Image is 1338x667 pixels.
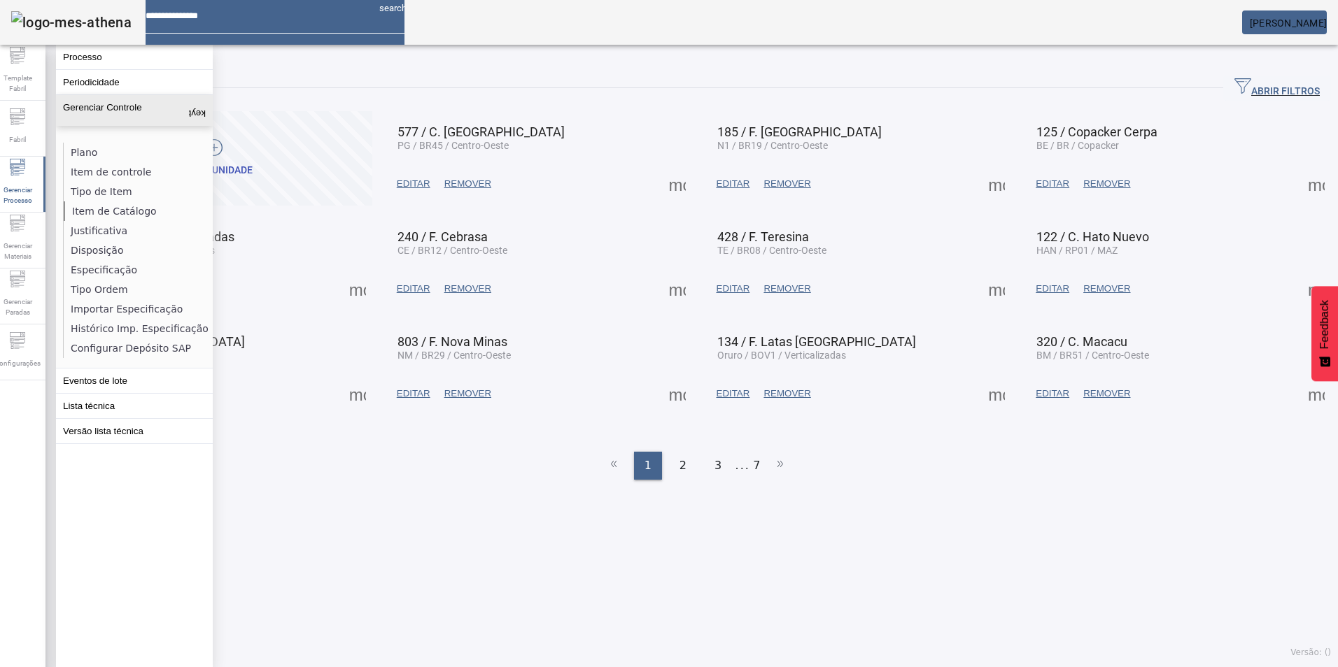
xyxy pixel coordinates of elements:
span: EDITAR [717,387,750,401]
span: REMOVER [444,177,491,191]
span: PG / BR45 / Centro-Oeste [397,140,509,151]
div: Criar unidade [182,164,253,178]
span: CE / BR12 / Centro-Oeste [397,245,507,256]
button: REMOVER [756,381,817,406]
span: REMOVER [1083,387,1130,401]
button: Mais [345,276,370,301]
button: Eventos de lote [56,368,213,393]
button: Versão lista técnica [56,419,213,443]
li: ... [735,452,749,480]
span: 134 / F. Latas [GEOGRAPHIC_DATA] [717,334,916,349]
button: REMOVER [437,381,498,406]
span: EDITAR [397,177,430,191]
span: [PERSON_NAME] [1250,17,1327,29]
button: EDITAR [1029,171,1076,196]
li: Tipo de Item [64,182,212,201]
li: Item de controle [64,162,212,182]
span: BM / BR51 / Centro-Oeste [1036,350,1149,361]
span: 803 / F. Nova Minas [397,334,507,349]
span: ABRIR FILTROS [1234,78,1320,99]
button: Mais [1304,171,1329,196]
button: EDITAR [1029,276,1076,301]
span: TE / BR08 / Centro-Oeste [717,245,826,256]
span: 577 / C. [GEOGRAPHIC_DATA] [397,124,565,139]
button: REMOVER [756,171,817,196]
span: EDITAR [1036,387,1069,401]
button: Mais [345,381,370,406]
li: Especificação [64,260,212,280]
span: HAN / RP01 / MAZ [1036,245,1118,256]
button: Gerenciar Controle [56,95,213,126]
li: Tipo Ordem [64,280,212,299]
button: EDITAR [710,381,757,406]
button: Periodicidade [56,70,213,94]
span: Feedback [1318,300,1331,349]
button: Mais [984,276,1009,301]
button: REMOVER [1076,276,1137,301]
button: EDITAR [1029,381,1076,406]
li: Importar Especificação [64,299,212,319]
button: Mais [665,171,690,196]
span: 240 / F. Cebrasa [397,229,488,244]
span: EDITAR [397,387,430,401]
button: Mais [1304,276,1329,301]
button: EDITAR [390,381,437,406]
span: 320 / C. Macacu [1036,334,1127,349]
button: REMOVER [756,276,817,301]
span: REMOVER [763,282,810,296]
span: N1 / BR19 / Centro-Oeste [717,140,828,151]
button: REMOVER [437,276,498,301]
span: 3 [714,457,721,474]
button: ABRIR FILTROS [1223,76,1331,101]
button: Mais [1304,381,1329,406]
span: Fabril [5,130,30,149]
button: Mais [984,381,1009,406]
span: BE / BR / Copacker [1036,140,1119,151]
button: Mais [665,276,690,301]
span: 185 / F. [GEOGRAPHIC_DATA] [717,124,882,139]
span: Versão: () [1290,647,1331,657]
span: REMOVER [763,177,810,191]
li: Histórico Imp. Especificação [64,319,212,338]
span: REMOVER [763,387,810,401]
span: REMOVER [444,387,491,401]
mat-icon: keyboard_arrow_up [189,102,206,119]
img: logo-mes-athena [11,11,132,34]
li: Plano [64,143,212,162]
button: EDITAR [390,276,437,301]
span: REMOVER [444,282,491,296]
li: Justificativa [64,221,212,241]
li: Configurar Depósito SAP [64,338,212,358]
button: Lista técnica [56,394,213,418]
span: 428 / F. Teresina [717,229,809,244]
button: REMOVER [1076,381,1137,406]
span: REMOVER [1083,177,1130,191]
button: REMOVER [1076,171,1137,196]
span: Oruro / BOV1 / Verticalizadas [717,350,846,361]
span: EDITAR [1036,282,1069,296]
span: EDITAR [397,282,430,296]
button: Processo [56,45,213,69]
span: EDITAR [717,282,750,296]
li: Disposição [64,241,212,260]
li: Item de Catálogo [64,201,212,221]
span: 122 / C. Hato Nuevo [1036,229,1149,244]
button: Feedback - Mostrar pesquisa [1311,286,1338,381]
button: EDITAR [710,171,757,196]
span: EDITAR [717,177,750,191]
button: Mais [665,381,690,406]
span: NM / BR29 / Centro-Oeste [397,350,511,361]
span: REMOVER [1083,282,1130,296]
span: 2 [679,457,686,474]
span: 125 / Copacker Cerpa [1036,124,1157,139]
button: Criar unidade [63,111,372,206]
button: EDITAR [710,276,757,301]
button: Mais [984,171,1009,196]
span: EDITAR [1036,177,1069,191]
button: EDITAR [390,171,437,196]
li: 7 [753,452,760,480]
button: REMOVER [437,171,498,196]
